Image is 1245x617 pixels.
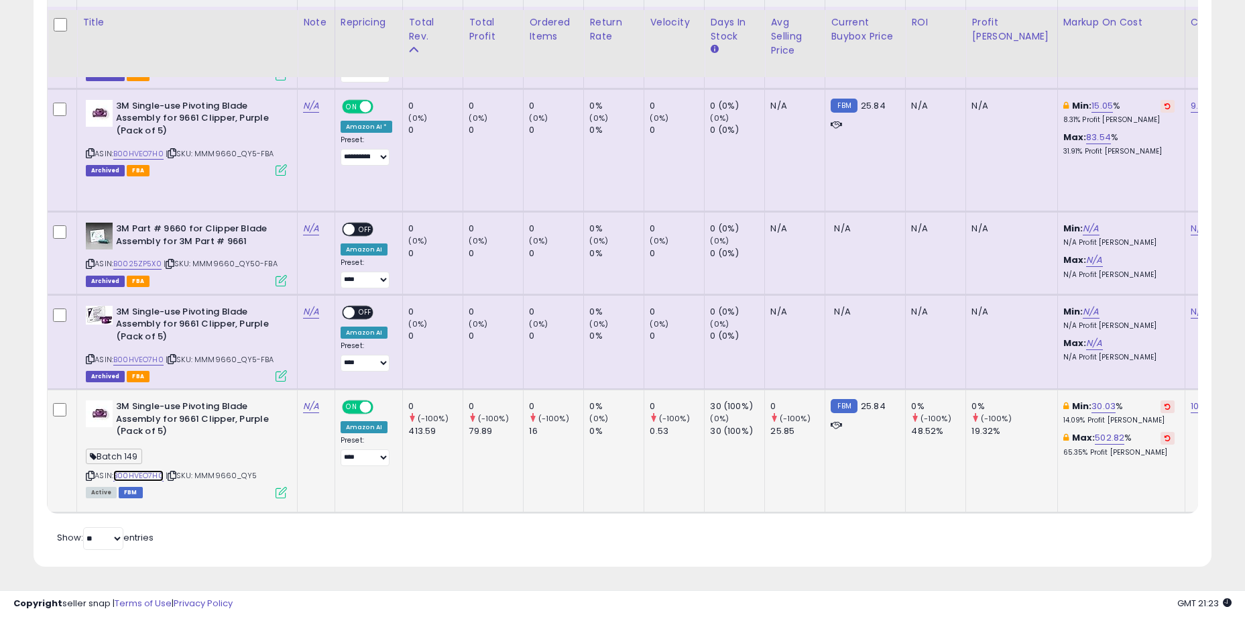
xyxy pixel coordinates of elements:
span: Show: entries [57,531,154,544]
a: N/A [1086,254,1102,267]
div: N/A [971,306,1047,318]
div: 0% [589,124,644,136]
div: Note [303,15,329,30]
div: 0 (0%) [710,306,764,318]
span: Listings that have been deleted from Seller Central [86,371,125,382]
span: | SKU: MMM9660_QY50-FBA [164,258,278,269]
div: 16 [529,425,583,437]
div: Total Profit [469,15,518,44]
div: 0 [408,223,463,235]
div: ROI [911,15,960,30]
b: 3M Single-use Pivoting Blade Assembly for 9661 Clipper, Purple (Pack of 5) [116,400,279,441]
a: 83.54 [1086,131,1111,144]
a: B00HVEO7H0 [113,148,164,160]
span: N/A [834,305,850,318]
div: Amazon AI * [341,121,393,133]
a: 10.29 [1191,400,1212,413]
span: OFF [355,307,376,319]
div: Velocity [650,15,699,30]
p: N/A Profit [PERSON_NAME] [1063,321,1175,331]
a: B00HVEO7H0 [113,470,164,482]
b: 3M Single-use Pivoting Blade Assembly for 9661 Clipper, Purple (Pack of 5) [116,100,279,141]
div: 0 [529,124,583,136]
div: 0 [650,306,704,318]
div: 0% [589,247,644,260]
div: seller snap | | [13,598,233,610]
div: % [1063,432,1175,457]
a: Terms of Use [115,597,172,610]
small: FBM [831,399,857,413]
div: 0 [408,400,463,412]
small: (0%) [650,235,668,246]
small: (0%) [408,113,427,123]
span: 25.84 [861,400,886,412]
p: N/A Profit [PERSON_NAME] [1063,238,1175,247]
div: 0 [529,247,583,260]
small: (0%) [589,235,608,246]
div: 0% [589,425,644,437]
div: 0 (0%) [710,124,764,136]
div: 0 [650,400,704,412]
p: 65.35% Profit [PERSON_NAME] [1063,448,1175,457]
span: ON [343,101,360,112]
p: 31.91% Profit [PERSON_NAME] [1063,147,1175,156]
img: 31Am6qYIqVL._SL40_.jpg [86,306,113,325]
div: N/A [971,100,1047,112]
div: Markup on Cost [1063,15,1179,30]
small: (-100%) [921,413,951,424]
div: ASIN: [86,223,287,285]
div: 79.89 [469,425,523,437]
a: 502.82 [1095,431,1124,445]
span: N/A [834,222,850,235]
b: Max: [1063,337,1087,349]
div: 0 [408,100,463,112]
span: OFF [371,402,393,413]
p: N/A Profit [PERSON_NAME] [1063,270,1175,280]
span: OFF [371,101,393,112]
span: FBA [127,165,150,176]
div: 0 [469,247,523,260]
div: ASIN: [86,17,287,79]
small: FBM [831,99,857,113]
div: 48.52% [911,425,965,437]
div: 0 (0%) [710,100,764,112]
span: Listings that have been deleted from Seller Central [86,165,125,176]
span: 25.84 [861,99,886,112]
div: 0 [408,247,463,260]
small: (0%) [589,319,608,329]
b: 3M Single-use Pivoting Blade Assembly for 9661 Clipper, Purple (Pack of 5) [116,306,279,347]
div: N/A [770,223,815,235]
div: N/A [971,223,1047,235]
div: 0 [770,400,825,412]
a: Privacy Policy [174,597,233,610]
span: FBM [119,487,143,498]
a: N/A [303,400,319,413]
b: Min: [1063,222,1083,235]
div: 0 [650,124,704,136]
span: All listings currently available for purchase on Amazon [86,487,117,498]
small: (0%) [469,235,487,246]
small: (-100%) [780,413,811,424]
small: (0%) [650,319,668,329]
b: Max: [1063,131,1087,144]
div: Days In Stock [710,15,759,44]
div: Preset: [341,135,393,166]
b: Min: [1072,400,1092,412]
b: Max: [1072,431,1095,444]
div: 0 [469,306,523,318]
small: (0%) [529,235,548,246]
div: ASIN: [86,400,287,496]
span: 2025-08-13 21:23 GMT [1177,597,1232,610]
div: 0 [469,100,523,112]
a: N/A [1083,305,1099,319]
a: N/A [1191,222,1207,235]
p: N/A Profit [PERSON_NAME] [1063,353,1175,362]
a: N/A [303,99,319,113]
div: 0 [408,306,463,318]
a: 30.03 [1091,400,1116,413]
div: 0 [469,124,523,136]
small: (-100%) [478,413,509,424]
div: Ordered Items [529,15,578,44]
div: Preset: [341,436,393,466]
img: 312RIYBtWKL._SL40_.jpg [86,400,113,427]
